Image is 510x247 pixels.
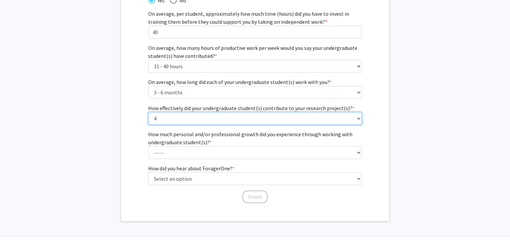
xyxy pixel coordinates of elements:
button: Finish [242,190,268,203]
label: How did you hear about ForagerOne? [148,164,234,172]
iframe: Chat [5,217,29,242]
label: How effectively did your undergraduate student(s) contribute to your research project(s)? [148,104,354,112]
label: On average, how many hours of productive work per week would you say your undergraduate student(s... [148,44,362,60]
span: On average, per student, approximately how much time (hours) did you have to invest in training t... [148,10,349,25]
label: On average, how long did each of your undergraduate student(s) work with you? [148,78,332,86]
label: How much personal and/or professional growth did you experience through working with undergraduat... [148,130,362,146]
